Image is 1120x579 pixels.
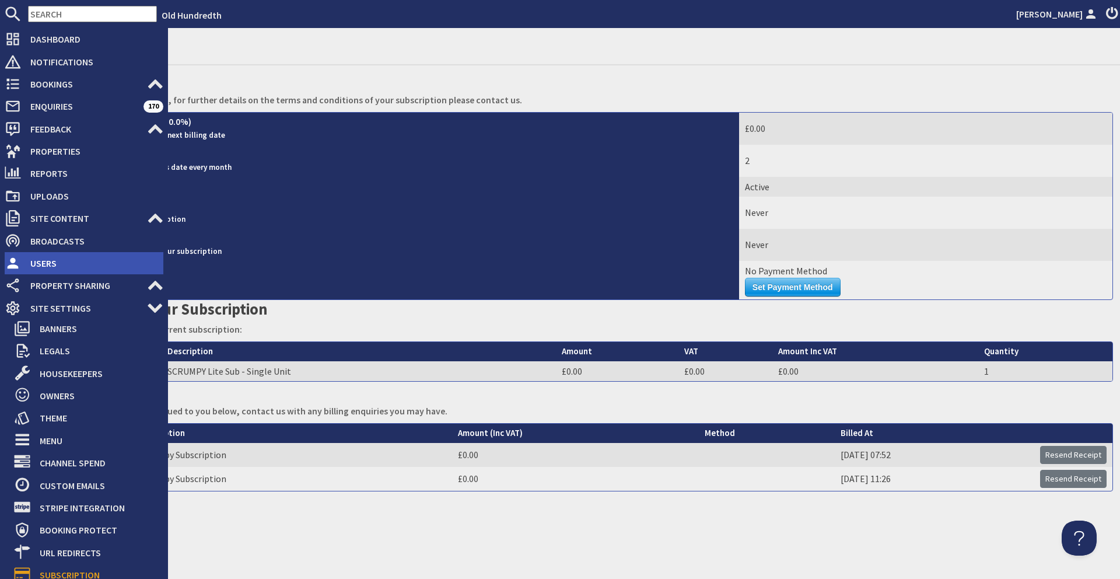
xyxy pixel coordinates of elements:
a: Uploads [5,187,163,205]
a: Legals [14,341,163,360]
td: [DATE] 07:52 [835,443,1034,467]
td: £0.00 [556,361,678,381]
th: Next Billing Date [36,229,739,261]
span: Dashboard [21,30,163,48]
td: 2 [739,145,1112,177]
th: Amount (Inc VAT) [452,424,699,443]
td: £0.00 [739,113,1112,145]
a: Resend Receipt [1040,470,1107,488]
span: Banners [30,319,163,338]
td: Scrumpy Subscription [134,467,452,491]
td: Active [739,177,1112,197]
a: Enquiries 170 [5,97,163,116]
a: Stripe Integration [14,498,163,517]
h2: Invoices [35,382,1113,418]
a: Property Sharing [5,276,163,295]
a: Resend Receipt [1040,446,1107,464]
th: Amount Inc VAT [772,342,978,361]
span: Users [21,254,163,273]
td: SCRUMPY Lite Sub - Single Unit [162,361,556,381]
th: Quantity [978,342,1112,361]
a: Owners [14,386,163,405]
iframe: Toggle Customer Support [1062,521,1097,556]
a: Site Content [5,209,163,228]
span: Set Payment Method [745,278,840,296]
a: Channel Spend [14,454,163,472]
span: Owners [30,386,163,405]
span: Reports [21,164,163,183]
span: Uploads [21,187,163,205]
th: VAT [678,342,772,361]
span: Site Content [21,209,147,228]
a: Properties [5,142,163,161]
span: Feedback [21,120,147,138]
th: Description [162,342,556,361]
a: Menu [14,431,163,450]
td: [DATE] 11:26 [835,467,1034,491]
span: Notifications [21,53,163,71]
a: Housekeepers [14,364,163,383]
a: Banners [14,319,163,338]
h2: A Breakdown of your Subscription [35,300,1113,337]
th: Billed At [835,424,1034,443]
th: Subscription Charge (Inc VAT at 20.0%) [36,113,739,145]
td: £0.00 [452,467,699,491]
span: Theme [30,409,163,427]
small: An overview of your subscription, for further details on the terms and conditions of your subscri... [35,94,522,106]
a: [PERSON_NAME] [1016,7,1099,21]
span: Custom Emails [30,476,163,495]
th: Payment Method [36,261,739,299]
td: £0.00 [678,361,772,381]
a: URL Redirects [14,543,163,562]
span: Site Settings [21,299,147,318]
td: No Payment Method [739,261,1112,299]
a: Feedback [5,120,163,138]
a: Reports [5,164,163,183]
a: Dashboard [5,30,163,48]
a: Theme [14,409,163,427]
td: Scrumpy Subscription [134,443,452,467]
span: Property Sharing [21,276,147,295]
span: Stripe Integration [30,498,163,517]
button: Set Payment Method [745,278,841,297]
a: Users [5,254,163,273]
th: Last Billed At [36,197,739,229]
a: Custom Emails [14,476,163,495]
h2: Your Subscription [35,70,1113,107]
span: Broadcasts [21,232,163,250]
small: You can find all invoices we've issued to you below, contact us with any billing enquiries you ma... [35,405,447,417]
span: Properties [21,142,163,161]
span: Channel Spend [30,454,163,472]
span: URL Redirects [30,543,163,562]
th: Amount [556,342,678,361]
td: Never [739,197,1112,229]
th: Subscription Day [36,145,739,177]
span: Bookings [21,75,147,93]
span: Legals [30,341,163,360]
a: Notifications [5,53,163,71]
td: Never [739,229,1112,261]
a: Old Hundredth [162,9,222,21]
a: Bookings [5,75,163,93]
span: 170 [143,100,163,112]
th: Currently Active? [36,177,739,197]
td: £0.00 [452,443,699,467]
td: 1 [978,361,1112,381]
td: £0.00 [772,361,978,381]
span: Housekeepers [30,364,163,383]
a: Broadcasts [5,232,163,250]
th: Description [134,424,452,443]
a: Site Settings [5,299,163,318]
th: Method [699,424,835,443]
a: Booking Protect [14,521,163,539]
span: Menu [30,431,163,450]
span: Enquiries [21,97,143,116]
span: Booking Protect [30,521,163,539]
input: SEARCH [28,6,157,22]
